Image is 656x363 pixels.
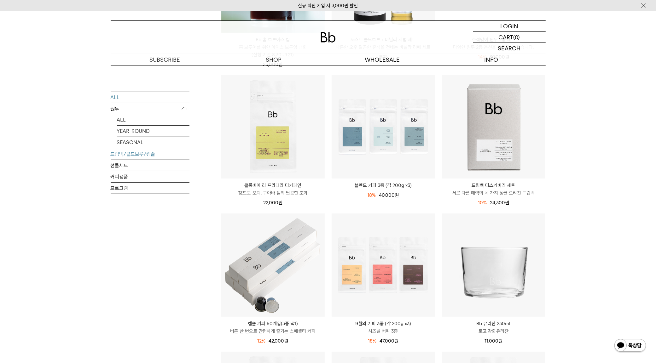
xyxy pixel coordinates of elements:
[442,182,545,189] p: 드립백 디스커버리 세트
[332,182,435,189] a: 블렌드 커피 3종 (각 200g x3)
[442,75,545,179] img: 드립백 디스커버리 세트
[332,213,435,317] img: 9월의 커피 3종 (각 200g x3)
[498,43,521,54] p: SEARCH
[500,21,518,31] p: LOGIN
[332,75,435,179] img: 블렌드 커피 3종 (각 200g x3)
[111,171,189,182] a: 커피용품
[111,54,219,65] a: SUBSCRIBE
[395,192,399,198] span: 원
[442,327,545,335] p: 로고 강화유리잔
[117,114,189,125] a: ALL
[394,338,398,344] span: 원
[485,338,502,344] span: 11,000
[614,338,647,354] img: 카카오톡 채널 1:1 채팅 버튼
[221,182,325,197] a: 콜롬비아 라 프라데라 디카페인 청포도, 오디, 구아바 잼의 달콤한 조화
[442,213,545,317] img: Bb 유리잔 230ml
[221,327,325,335] p: 버튼 한 번으로 간편하게 즐기는 스페셜티 커피
[437,54,546,65] p: INFO
[514,32,520,43] p: (0)
[263,62,283,67] span: 25,000
[328,54,437,65] p: WHOLESALE
[298,3,358,9] a: 신규 회원 가입 시 3,000원 할인
[258,337,266,345] div: 12%
[332,320,435,327] p: 9월의 커피 3종 (각 200g x3)
[111,103,189,114] p: 원두
[490,200,509,206] span: 24,300
[473,21,546,32] a: LOGIN
[279,62,283,67] span: 원
[380,338,398,344] span: 47,000
[379,192,399,198] span: 40,000
[221,75,325,179] img: 콜롬비아 라 프라데라 디카페인
[332,327,435,335] p: 시즈널 커피 3종
[332,320,435,335] a: 9월의 커피 3종 (각 200g x3) 시즈널 커피 3종
[368,337,376,345] div: 18%
[221,320,325,335] a: 캡슐 커피 50개입(3종 택1) 버튼 한 번으로 간편하게 즐기는 스페셜티 커피
[221,213,325,317] img: 캡슐 커피 50개입(3종 택1)
[442,182,545,197] a: 드립백 디스커버리 세트 서로 다른 매력의 네 가지 싱글 오리진 드립백
[117,137,189,148] a: SEASONAL
[442,320,545,327] p: Bb 유리잔 230ml
[442,189,545,197] p: 서로 다른 매력의 네 가지 싱글 오리진 드립백
[111,92,189,103] a: ALL
[221,189,325,197] p: 청포도, 오디, 구아바 잼의 달콤한 조화
[505,200,509,206] span: 원
[111,182,189,193] a: 프로그램
[498,338,502,344] span: 원
[111,148,189,159] a: 드립백/콜드브루/캡슐
[269,338,288,344] span: 42,000
[473,32,546,43] a: CART (0)
[221,320,325,327] p: 캡슐 커피 50개입(3종 택1)
[111,160,189,171] a: 선물세트
[219,54,328,65] a: SHOP
[321,32,336,43] img: 로고
[278,200,282,206] span: 원
[442,320,545,335] a: Bb 유리잔 230ml 로고 강화유리잔
[221,182,325,189] p: 콜롬비아 라 프라데라 디카페인
[284,338,288,344] span: 원
[263,200,282,206] span: 22,000
[499,32,514,43] p: CART
[478,199,487,207] div: 10%
[368,191,376,199] div: 18%
[117,125,189,136] a: YEAR-ROUND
